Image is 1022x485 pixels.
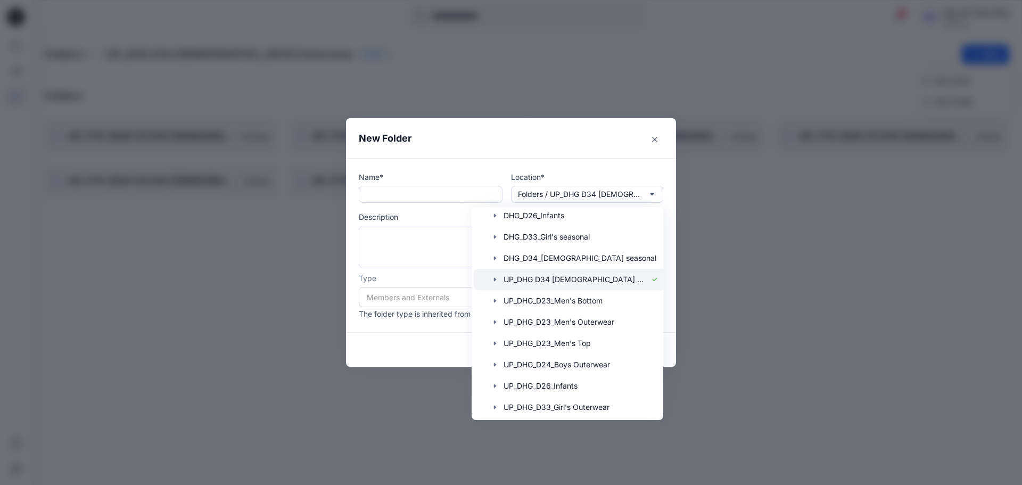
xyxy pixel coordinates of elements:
p: Folders / UP_DHG D34 [DEMOGRAPHIC_DATA] Outerwear [518,188,640,200]
button: Close [646,131,663,148]
p: Name* [359,171,502,183]
header: New Folder [346,118,676,158]
p: Description [359,211,663,223]
button: Folders / UP_DHG D34 [DEMOGRAPHIC_DATA] Outerwear [511,186,663,203]
p: Type [359,273,663,284]
p: Location* [511,171,663,183]
p: The folder type is inherited from the parent folder [359,308,663,319]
